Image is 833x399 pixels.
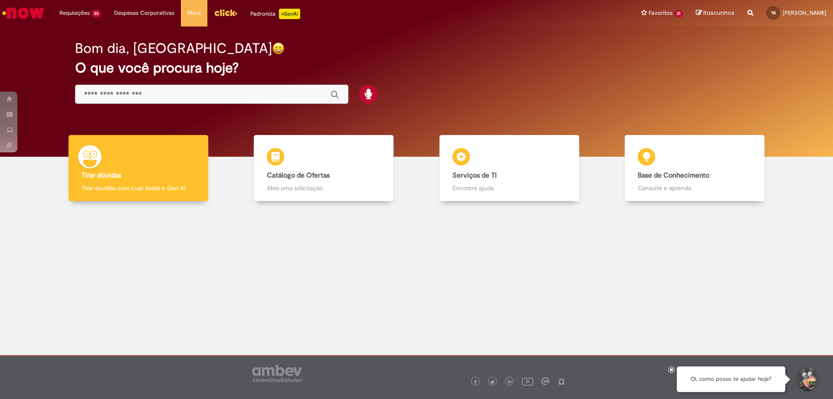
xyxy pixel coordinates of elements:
a: Catálogo de Ofertas Abra uma solicitação [231,135,417,201]
div: Padroniza [250,9,300,19]
p: Encontre ajuda [453,184,566,192]
span: Requisições [59,9,90,17]
a: Rascunhos [696,9,735,17]
img: ServiceNow [1,4,46,22]
img: happy-face.png [272,42,285,55]
p: Tirar dúvidas com Lupi Assist e Gen Ai [82,184,195,192]
button: Iniciar Conversa de Suporte [794,366,820,392]
img: logo_footer_linkedin.png [508,379,512,385]
img: logo_footer_youtube.png [522,376,533,387]
a: Serviços de TI Encontre ajuda [416,135,602,201]
span: Despesas Corporativas [114,9,174,17]
div: Oi, como posso te ajudar hoje? [677,366,785,392]
span: 23 [92,10,101,17]
p: Consulte e aprenda [638,184,751,192]
b: Base de Conhecimento [638,171,709,180]
img: logo_footer_twitter.png [490,380,495,384]
p: Abra uma solicitação [267,184,380,192]
img: logo_footer_ambev_rotulo_gray.png [252,365,302,382]
b: Catálogo de Ofertas [267,171,330,180]
a: Base de Conhecimento Consulte e aprenda [602,135,788,201]
a: Tirar dúvidas Tirar dúvidas com Lupi Assist e Gen Ai [46,135,231,201]
img: logo_footer_facebook.png [473,380,478,384]
b: Serviços de TI [453,171,497,180]
span: 21 [674,10,683,17]
img: logo_footer_naosei.png [558,377,565,385]
h2: Bom dia, [GEOGRAPHIC_DATA] [75,41,272,56]
p: +GenAi [279,9,300,19]
h2: O que você procura hoje? [75,60,758,76]
span: YA [771,10,776,16]
span: Favoritos [649,9,672,17]
b: Tirar dúvidas [82,171,121,180]
span: More [187,9,201,17]
img: logo_footer_workplace.png [541,377,549,385]
span: [PERSON_NAME] [783,9,826,16]
img: click_logo_yellow_360x200.png [214,6,237,19]
span: Rascunhos [703,9,735,17]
